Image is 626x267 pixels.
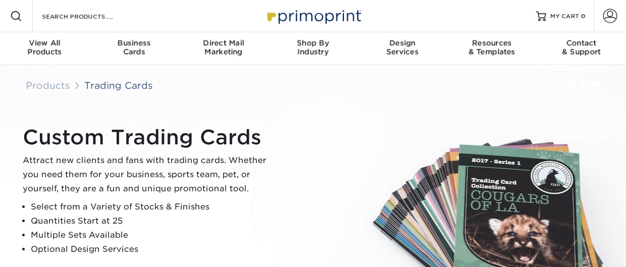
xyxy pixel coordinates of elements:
[179,38,268,57] div: Marketing
[31,228,275,242] li: Multiple Sets Available
[23,153,275,196] p: Attract new clients and fans with trading cards. Whether you need them for your business, sports ...
[358,38,447,47] span: Design
[26,80,70,91] a: Products
[268,38,358,57] div: Industry
[41,10,139,22] input: SEARCH PRODUCTS.....
[268,38,358,47] span: Shop By
[89,32,179,65] a: BusinessCards
[358,32,447,65] a: DesignServices
[537,32,626,65] a: Contact& Support
[31,214,275,228] li: Quantities Start at 25
[358,38,447,57] div: Services
[31,200,275,214] li: Select from a Variety of Stocks & Finishes
[89,38,179,57] div: Cards
[89,38,179,47] span: Business
[537,38,626,47] span: Contact
[179,38,268,47] span: Direct Mail
[447,32,536,65] a: Resources& Templates
[31,242,275,256] li: Optional Design Services
[581,13,586,20] span: 0
[263,5,364,27] img: Primoprint
[179,32,268,65] a: Direct MailMarketing
[447,38,536,47] span: Resources
[84,80,153,91] a: Trading Cards
[537,38,626,57] div: & Support
[268,32,358,65] a: Shop ByIndustry
[550,12,579,21] span: MY CART
[23,125,275,149] h1: Custom Trading Cards
[447,38,536,57] div: & Templates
